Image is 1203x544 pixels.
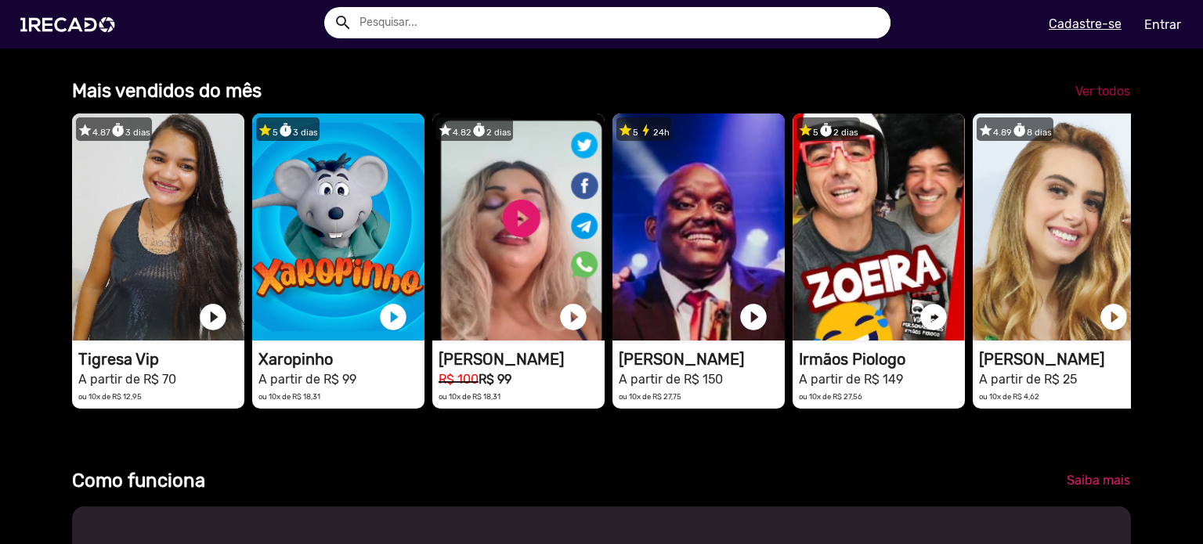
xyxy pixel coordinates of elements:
a: play_circle_filled [1098,301,1129,333]
h1: Xaropinho [258,350,424,369]
b: Como funciona [72,470,205,492]
b: R$ 99 [479,372,511,387]
a: play_circle_filled [558,301,589,333]
small: A partir de R$ 150 [619,372,723,387]
video: 1RECADO vídeos dedicados para fãs e empresas [973,113,1145,340]
h1: [PERSON_NAME] [979,350,1145,369]
a: play_circle_filled [918,301,949,333]
small: R$ 100 [439,372,479,387]
small: ou 10x de R$ 27,56 [799,392,862,401]
button: Example home icon [328,8,356,35]
h1: [PERSON_NAME] [619,350,785,369]
video: 1RECADO vídeos dedicados para fãs e empresas [612,113,785,340]
small: A partir de R$ 149 [799,372,903,387]
small: ou 10x de R$ 18,31 [439,392,500,401]
video: 1RECADO vídeos dedicados para fãs e empresas [252,113,424,340]
a: Saiba mais [1054,467,1143,495]
small: A partir de R$ 70 [78,372,176,387]
mat-icon: Example home icon [334,13,352,32]
h1: [PERSON_NAME] [439,350,605,369]
small: A partir de R$ 99 [258,372,356,387]
small: ou 10x de R$ 4,62 [979,392,1039,401]
a: play_circle_filled [378,301,409,333]
small: ou 10x de R$ 27,75 [619,392,681,401]
h1: Tigresa Vip [78,350,244,369]
video: 1RECADO vídeos dedicados para fãs e empresas [432,113,605,340]
a: play_circle_filled [738,301,769,333]
a: play_circle_filled [197,301,229,333]
video: 1RECADO vídeos dedicados para fãs e empresas [72,113,244,340]
small: A partir de R$ 25 [979,372,1077,387]
h1: Irmãos Piologo [799,350,965,369]
video: 1RECADO vídeos dedicados para fãs e empresas [793,113,965,340]
span: Saiba mais [1067,473,1130,488]
small: ou 10x de R$ 12,95 [78,392,142,401]
small: ou 10x de R$ 18,31 [258,392,320,401]
u: Cadastre-se [1049,16,1122,31]
a: Entrar [1134,11,1191,38]
b: Mais vendidos do mês [72,80,262,102]
span: Ver todos [1075,84,1130,99]
input: Pesquisar... [348,7,891,38]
